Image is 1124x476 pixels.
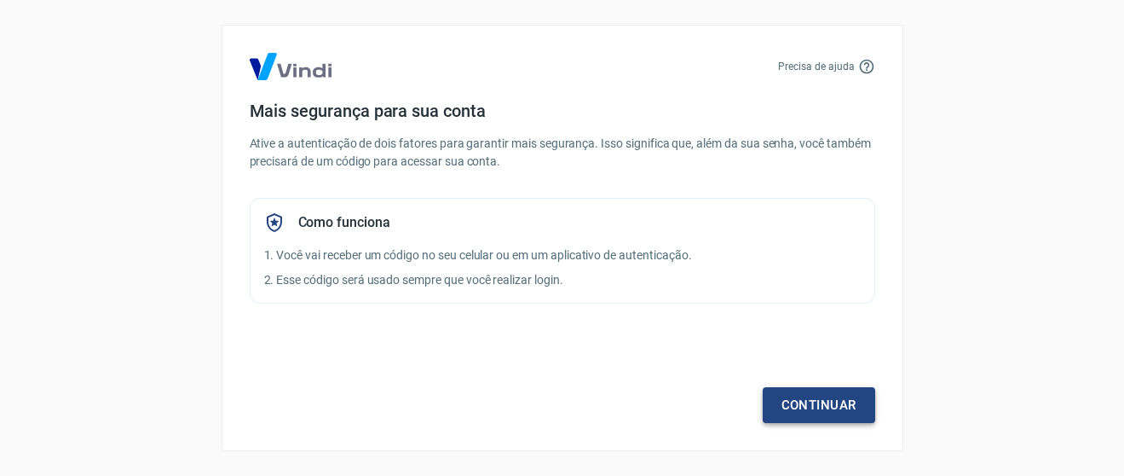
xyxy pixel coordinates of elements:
a: Continuar [763,387,875,423]
h4: Mais segurança para sua conta [250,101,875,121]
h5: Como funciona [298,214,390,231]
p: Precisa de ajuda [778,59,854,74]
p: 2. Esse código será usado sempre que você realizar login. [264,271,861,289]
p: 1. Você vai receber um código no seu celular ou em um aplicativo de autenticação. [264,247,861,264]
img: Logo Vind [250,53,331,80]
p: Ative a autenticação de dois fatores para garantir mais segurança. Isso significa que, além da su... [250,135,875,171]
